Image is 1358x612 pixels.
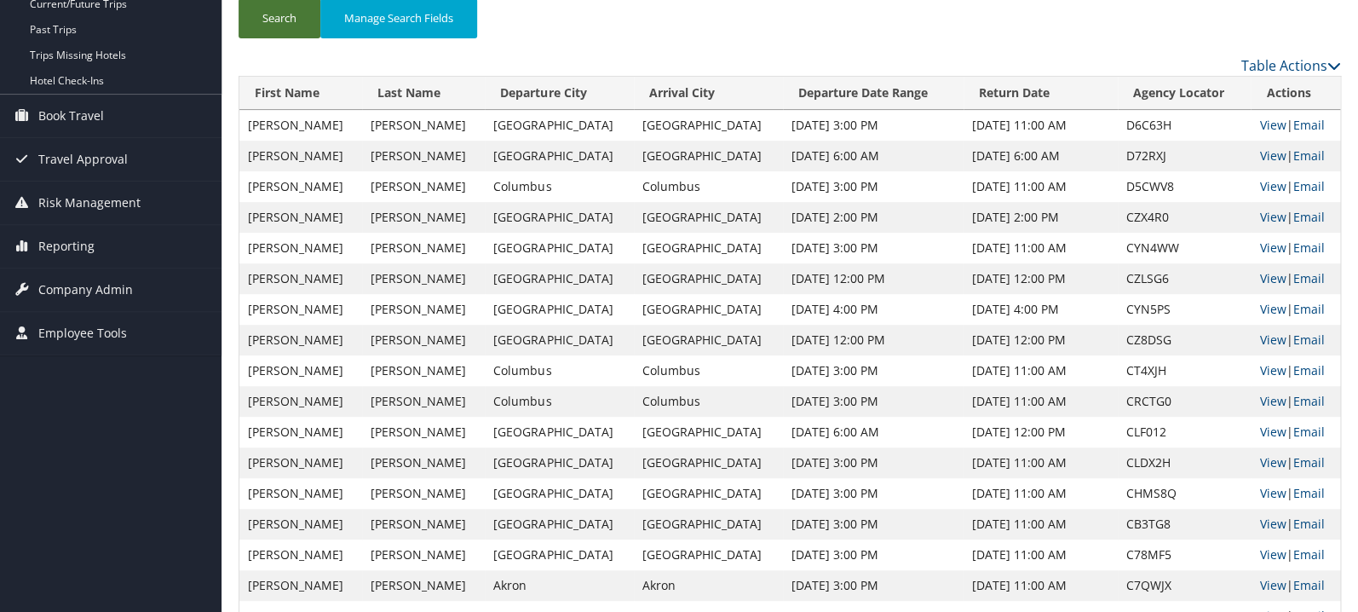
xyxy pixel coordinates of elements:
[634,325,783,355] td: [GEOGRAPHIC_DATA]
[239,263,362,294] td: [PERSON_NAME]
[362,509,485,540] td: [PERSON_NAME]
[362,263,485,294] td: [PERSON_NAME]
[1259,178,1286,194] a: View
[362,171,485,202] td: [PERSON_NAME]
[634,570,783,601] td: Akron
[1251,570,1340,601] td: |
[783,77,964,110] th: Departure Date Range: activate to sort column ascending
[634,509,783,540] td: [GEOGRAPHIC_DATA]
[783,447,964,478] td: [DATE] 3:00 PM
[1292,270,1324,286] a: Email
[783,233,964,263] td: [DATE] 3:00 PM
[1118,447,1251,478] td: CLDX2H
[239,478,362,509] td: [PERSON_NAME]
[362,386,485,417] td: [PERSON_NAME]
[1251,540,1340,570] td: |
[783,141,964,171] td: [DATE] 6:00 AM
[634,386,783,417] td: Columbus
[1259,301,1286,317] a: View
[485,325,634,355] td: [GEOGRAPHIC_DATA]
[1259,209,1286,225] a: View
[1259,546,1286,563] a: View
[1251,294,1340,325] td: |
[1251,447,1340,478] td: |
[783,478,964,509] td: [DATE] 3:00 PM
[485,77,634,110] th: Departure City: activate to sort column ascending
[1251,355,1340,386] td: |
[239,386,362,417] td: [PERSON_NAME]
[1251,325,1340,355] td: |
[1259,117,1286,133] a: View
[38,182,141,224] span: Risk Management
[1118,509,1251,540] td: CB3TG8
[964,325,1118,355] td: [DATE] 12:00 PM
[485,478,634,509] td: [GEOGRAPHIC_DATA]
[1118,77,1251,110] th: Agency Locator: activate to sort column ascending
[485,570,634,601] td: Akron
[783,171,964,202] td: [DATE] 3:00 PM
[783,355,964,386] td: [DATE] 3:00 PM
[783,294,964,325] td: [DATE] 4:00 PM
[634,294,783,325] td: [GEOGRAPHIC_DATA]
[1292,332,1324,348] a: Email
[239,171,362,202] td: [PERSON_NAME]
[362,355,485,386] td: [PERSON_NAME]
[634,263,783,294] td: [GEOGRAPHIC_DATA]
[634,77,783,110] th: Arrival City: activate to sort column ascending
[362,447,485,478] td: [PERSON_NAME]
[634,110,783,141] td: [GEOGRAPHIC_DATA]
[964,233,1118,263] td: [DATE] 11:00 AM
[1292,424,1324,440] a: Email
[485,355,634,386] td: Columbus
[362,570,485,601] td: [PERSON_NAME]
[1259,516,1286,532] a: View
[239,540,362,570] td: [PERSON_NAME]
[1118,355,1251,386] td: CT4XJH
[362,478,485,509] td: [PERSON_NAME]
[1259,485,1286,501] a: View
[964,478,1118,509] td: [DATE] 11:00 AM
[964,417,1118,447] td: [DATE] 12:00 PM
[485,233,634,263] td: [GEOGRAPHIC_DATA]
[964,171,1118,202] td: [DATE] 11:00 AM
[38,225,95,268] span: Reporting
[1251,417,1340,447] td: |
[1292,454,1324,471] a: Email
[1292,546,1324,563] a: Email
[362,77,485,110] th: Last Name: activate to sort column ascending
[1259,393,1286,409] a: View
[239,77,362,110] th: First Name: activate to sort column ascending
[362,233,485,263] td: [PERSON_NAME]
[38,312,127,355] span: Employee Tools
[964,447,1118,478] td: [DATE] 11:00 AM
[964,386,1118,417] td: [DATE] 11:00 AM
[1251,110,1340,141] td: |
[1251,263,1340,294] td: |
[1118,540,1251,570] td: C78MF5
[239,570,362,601] td: [PERSON_NAME]
[1292,240,1324,256] a: Email
[485,447,634,478] td: [GEOGRAPHIC_DATA]
[239,110,362,141] td: [PERSON_NAME]
[362,325,485,355] td: [PERSON_NAME]
[964,294,1118,325] td: [DATE] 4:00 PM
[783,570,964,601] td: [DATE] 3:00 PM
[634,417,783,447] td: [GEOGRAPHIC_DATA]
[1251,141,1340,171] td: |
[1259,454,1286,471] a: View
[485,417,634,447] td: [GEOGRAPHIC_DATA]
[964,263,1118,294] td: [DATE] 12:00 PM
[1259,424,1286,440] a: View
[634,233,783,263] td: [GEOGRAPHIC_DATA]
[1292,117,1324,133] a: Email
[964,110,1118,141] td: [DATE] 11:00 AM
[783,263,964,294] td: [DATE] 12:00 PM
[485,141,634,171] td: [GEOGRAPHIC_DATA]
[964,77,1118,110] th: Return Date: activate to sort column ascending
[485,171,634,202] td: Columbus
[1251,509,1340,540] td: |
[1259,240,1286,256] a: View
[485,540,634,570] td: [GEOGRAPHIC_DATA]
[1251,202,1340,233] td: |
[485,110,634,141] td: [GEOGRAPHIC_DATA]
